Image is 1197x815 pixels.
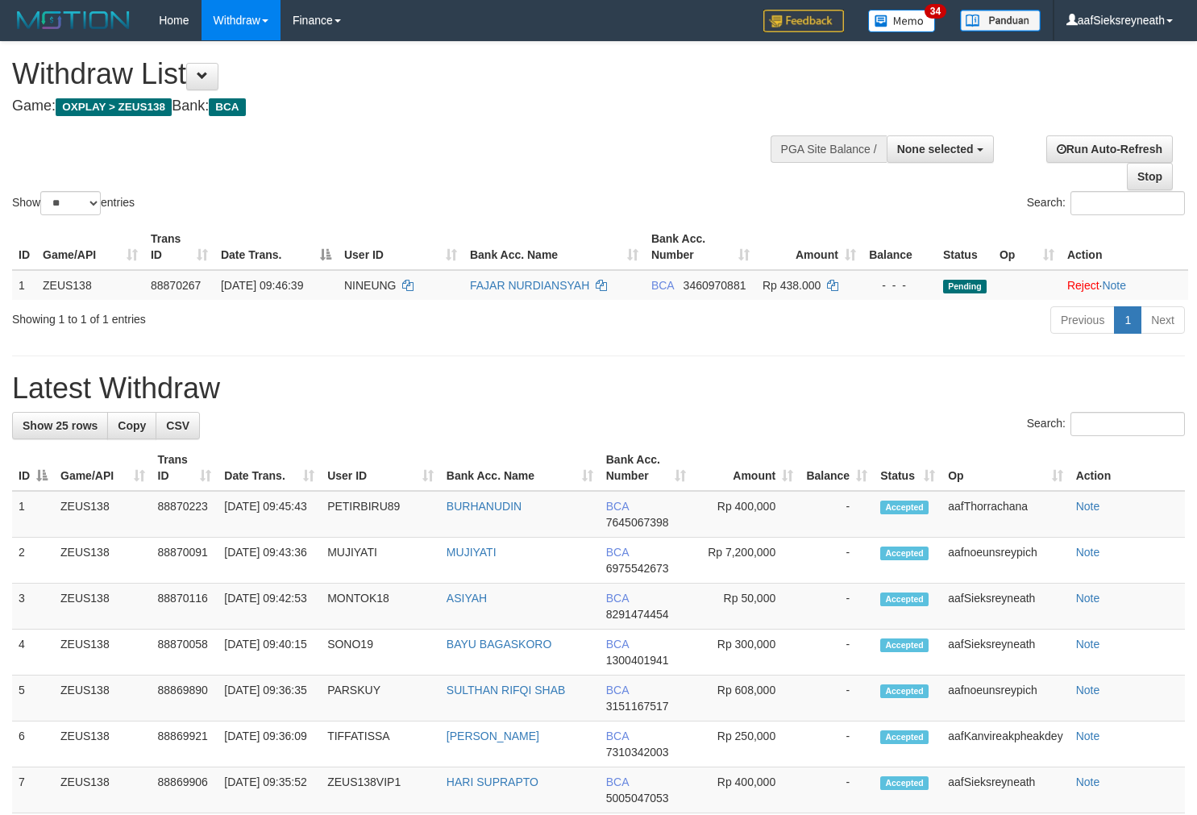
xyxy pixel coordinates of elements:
[880,547,929,560] span: Accepted
[692,445,800,491] th: Amount: activate to sort column ascending
[606,746,669,759] span: Copy 7310342003 to clipboard
[1027,191,1185,215] label: Search:
[692,721,800,767] td: Rp 250,000
[12,270,36,300] td: 1
[338,224,463,270] th: User ID: activate to sort column ascending
[880,684,929,698] span: Accepted
[800,538,874,584] td: -
[880,730,929,744] span: Accepted
[880,638,929,652] span: Accepted
[12,412,108,439] a: Show 25 rows
[941,721,1069,767] td: aafKanvireakpheakdey
[993,224,1061,270] th: Op: activate to sort column ascending
[321,676,440,721] td: PARSKUY
[447,775,538,788] a: HARI SUPRAPTO
[606,592,629,605] span: BCA
[1141,306,1185,334] a: Next
[692,491,800,538] td: Rp 400,000
[218,491,321,538] td: [DATE] 09:45:43
[218,767,321,813] td: [DATE] 09:35:52
[218,445,321,491] th: Date Trans.: activate to sort column ascending
[166,419,189,432] span: CSV
[321,721,440,767] td: TIFFATISSA
[651,279,674,292] span: BCA
[218,584,321,630] td: [DATE] 09:42:53
[12,676,54,721] td: 5
[771,135,887,163] div: PGA Site Balance /
[321,630,440,676] td: SONO19
[600,445,692,491] th: Bank Acc. Number: activate to sort column ascending
[606,730,629,742] span: BCA
[880,593,929,606] span: Accepted
[897,143,974,156] span: None selected
[54,445,152,491] th: Game/API: activate to sort column ascending
[692,630,800,676] td: Rp 300,000
[209,98,245,116] span: BCA
[941,584,1069,630] td: aafSieksreyneath
[12,372,1185,405] h1: Latest Withdraw
[606,792,669,805] span: Copy 5005047053 to clipboard
[800,445,874,491] th: Balance: activate to sort column ascending
[925,4,946,19] span: 34
[56,98,172,116] span: OXPLAY > ZEUS138
[756,224,862,270] th: Amount: activate to sort column ascending
[692,676,800,721] td: Rp 608,000
[440,445,600,491] th: Bank Acc. Name: activate to sort column ascending
[144,224,214,270] th: Trans ID: activate to sort column ascending
[606,654,669,667] span: Copy 1300401941 to clipboard
[763,279,821,292] span: Rp 438.000
[447,730,539,742] a: [PERSON_NAME]
[800,491,874,538] td: -
[692,584,800,630] td: Rp 50,000
[152,491,218,538] td: 88870223
[1076,684,1100,696] a: Note
[1067,279,1099,292] a: Reject
[763,10,844,32] img: Feedback.jpg
[12,58,782,90] h1: Withdraw List
[152,584,218,630] td: 88870116
[12,305,487,327] div: Showing 1 to 1 of 1 entries
[152,676,218,721] td: 88869890
[12,98,782,114] h4: Game: Bank:
[606,608,669,621] span: Copy 8291474454 to clipboard
[12,224,36,270] th: ID
[880,501,929,514] span: Accepted
[1061,224,1188,270] th: Action
[54,491,152,538] td: ZEUS138
[684,279,746,292] span: Copy 3460970881 to clipboard
[214,224,338,270] th: Date Trans.: activate to sort column descending
[36,224,144,270] th: Game/API: activate to sort column ascending
[156,412,200,439] a: CSV
[447,500,522,513] a: BURHANUDIN
[1027,412,1185,436] label: Search:
[1046,135,1173,163] a: Run Auto-Refresh
[874,445,941,491] th: Status: activate to sort column ascending
[692,538,800,584] td: Rp 7,200,000
[1050,306,1115,334] a: Previous
[54,676,152,721] td: ZEUS138
[941,445,1069,491] th: Op: activate to sort column ascending
[941,676,1069,721] td: aafnoeunsreypich
[447,592,487,605] a: ASIYAH
[12,491,54,538] td: 1
[12,445,54,491] th: ID: activate to sort column descending
[606,684,629,696] span: BCA
[606,546,629,559] span: BCA
[692,767,800,813] td: Rp 400,000
[800,676,874,721] td: -
[12,538,54,584] td: 2
[54,538,152,584] td: ZEUS138
[1076,546,1100,559] a: Note
[862,224,937,270] th: Balance
[54,630,152,676] td: ZEUS138
[606,700,669,713] span: Copy 3151167517 to clipboard
[152,538,218,584] td: 88870091
[23,419,98,432] span: Show 25 rows
[152,630,218,676] td: 88870058
[943,280,987,293] span: Pending
[36,270,144,300] td: ZEUS138
[12,721,54,767] td: 6
[54,767,152,813] td: ZEUS138
[321,538,440,584] td: MUJIYATI
[40,191,101,215] select: Showentries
